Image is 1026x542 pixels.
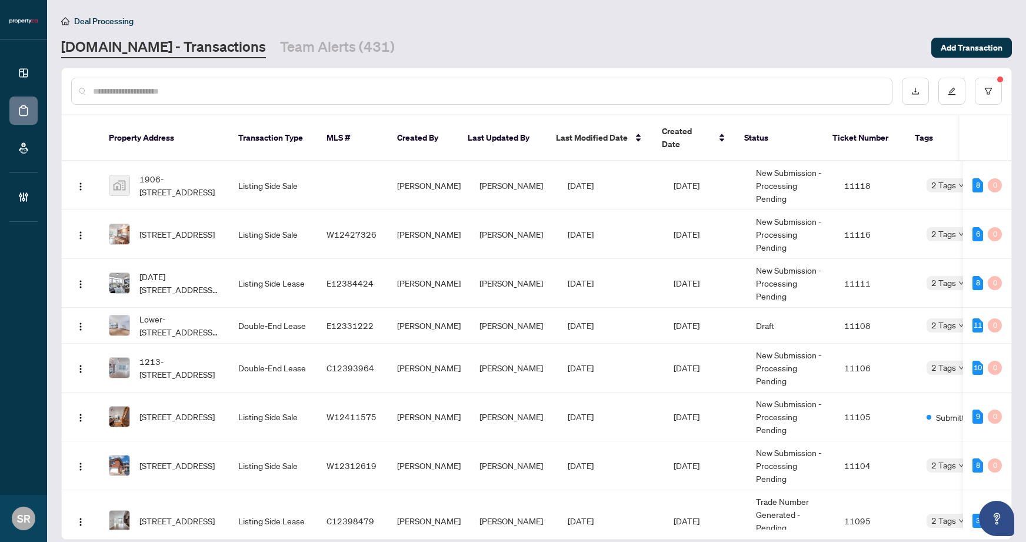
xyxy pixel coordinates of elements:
div: 8 [972,458,983,473]
span: [PERSON_NAME] [397,516,461,526]
span: C12398479 [327,516,374,526]
img: thumbnail-img [109,455,129,476]
td: 11104 [835,441,917,490]
td: [PERSON_NAME] [470,161,558,210]
div: 11 [972,318,983,332]
div: 0 [988,361,1002,375]
span: Lower-[STREET_ADDRESS][PERSON_NAME] [139,312,219,338]
span: Last Modified Date [556,131,628,144]
span: 2 Tags [931,227,956,241]
img: Logo [76,322,85,331]
span: [DATE] [568,180,594,191]
th: Ticket Number [823,115,905,161]
span: down [958,280,964,286]
td: 11111 [835,259,917,308]
span: W12427326 [327,229,377,240]
img: Logo [76,413,85,423]
img: thumbnail-img [109,224,129,244]
span: Submitted for Review [936,411,1012,424]
span: home [61,17,69,25]
span: [DATE] [568,411,594,422]
span: 2 Tags [931,361,956,374]
span: [PERSON_NAME] [397,320,461,331]
span: [DATE] [674,363,699,373]
span: [DATE] [568,320,594,331]
span: Created Date [662,125,711,151]
th: Created Date [652,115,735,161]
span: [PERSON_NAME] [397,278,461,288]
th: Transaction Type [229,115,317,161]
img: Logo [76,517,85,527]
span: [STREET_ADDRESS] [139,459,215,472]
span: down [958,365,964,371]
td: Double-End Lease [229,308,317,344]
td: [PERSON_NAME] [470,441,558,490]
td: New Submission - Processing Pending [747,344,835,393]
td: 11118 [835,161,917,210]
span: [DATE] [674,278,699,288]
div: 0 [988,410,1002,424]
span: [PERSON_NAME] [397,411,461,422]
button: filter [975,78,1002,105]
div: 0 [988,227,1002,241]
td: Listing Side Lease [229,259,317,308]
span: down [958,463,964,468]
td: Double-End Lease [229,344,317,393]
div: 0 [988,458,1002,473]
span: [PERSON_NAME] [397,180,461,191]
img: Logo [76,182,85,191]
span: 2 Tags [931,318,956,332]
img: Logo [76,231,85,240]
img: thumbnail-img [109,407,129,427]
span: 2 Tags [931,178,956,192]
span: [DATE] [568,516,594,526]
button: Logo [71,358,90,377]
td: Listing Side Sale [229,441,317,490]
span: down [958,322,964,328]
span: W12411575 [327,411,377,422]
button: Logo [71,274,90,292]
img: thumbnail-img [109,511,129,531]
div: 0 [988,178,1002,192]
div: 9 [972,410,983,424]
span: down [958,518,964,524]
td: New Submission - Processing Pending [747,441,835,490]
img: Logo [76,364,85,374]
span: download [911,87,920,95]
td: Listing Side Sale [229,393,317,441]
th: Created By [388,115,458,161]
td: [PERSON_NAME] [470,259,558,308]
span: E12384424 [327,278,374,288]
span: [DATE][STREET_ADDRESS][DATE] [139,270,219,296]
td: 11116 [835,210,917,259]
button: Logo [71,511,90,530]
span: Deal Processing [74,16,134,26]
span: [DATE] [568,460,594,471]
span: [DATE] [568,278,594,288]
td: 11108 [835,308,917,344]
img: Logo [76,462,85,471]
span: W12312619 [327,460,377,471]
div: 10 [972,361,983,375]
td: New Submission - Processing Pending [747,393,835,441]
span: [PERSON_NAME] [397,363,461,373]
span: [PERSON_NAME] [397,460,461,471]
button: Logo [71,407,90,426]
span: 1213-[STREET_ADDRESS] [139,355,219,381]
span: edit [948,87,956,95]
td: 11105 [835,393,917,441]
span: SR [17,510,31,527]
td: New Submission - Processing Pending [747,210,835,259]
button: Open asap [979,501,1014,536]
span: 2 Tags [931,514,956,527]
span: [DATE] [674,320,699,331]
img: thumbnail-img [109,273,129,293]
img: thumbnail-img [109,358,129,378]
span: 1906-[STREET_ADDRESS] [139,172,219,198]
img: thumbnail-img [109,315,129,335]
th: MLS # [317,115,388,161]
span: [STREET_ADDRESS] [139,410,215,423]
span: 2 Tags [931,458,956,472]
td: Listing Side Sale [229,210,317,259]
td: [PERSON_NAME] [470,210,558,259]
